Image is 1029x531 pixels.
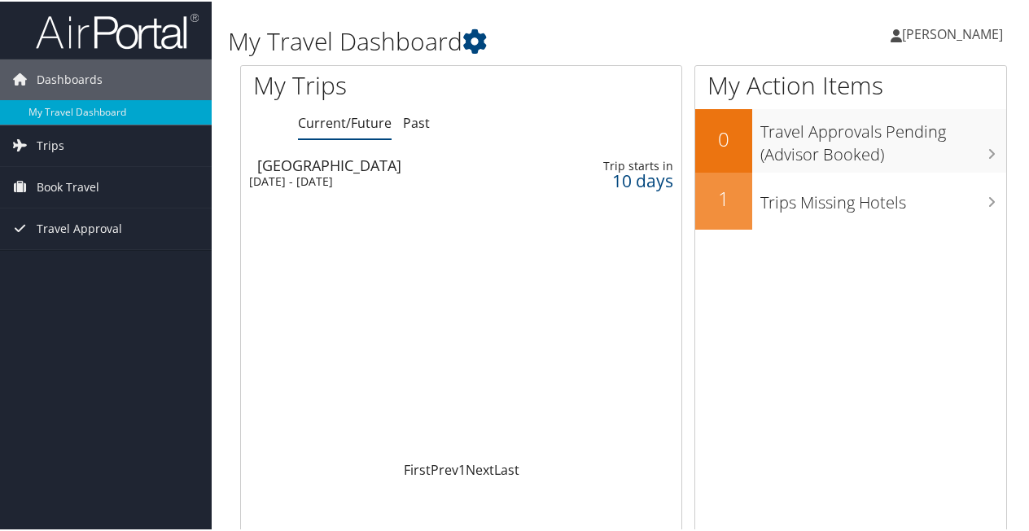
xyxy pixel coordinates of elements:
span: Book Travel [37,165,99,206]
div: [GEOGRAPHIC_DATA] [257,156,531,171]
h3: Travel Approvals Pending (Advisor Booked) [760,111,1006,165]
img: airportal-logo.png [36,11,199,49]
span: [PERSON_NAME] [902,24,1003,42]
div: Trip starts in [580,157,674,172]
h1: My Trips [253,67,486,101]
a: Next [466,459,494,477]
h3: Trips Missing Hotels [760,182,1006,213]
a: Current/Future [298,112,392,130]
h2: 1 [695,183,752,211]
h2: 0 [695,124,752,151]
a: Past [403,112,430,130]
a: 0Travel Approvals Pending (Advisor Booked) [695,108,1006,170]
a: Last [494,459,519,477]
span: Dashboards [37,58,103,99]
h1: My Action Items [695,67,1006,101]
div: [DATE] - [DATE] [249,173,523,187]
div: 10 days [580,172,674,187]
a: First [404,459,431,477]
a: Prev [431,459,458,477]
span: Trips [37,124,64,165]
h1: My Travel Dashboard [228,23,755,57]
span: Travel Approval [37,207,122,248]
a: [PERSON_NAME] [891,8,1019,57]
a: 1Trips Missing Hotels [695,171,1006,228]
a: 1 [458,459,466,477]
